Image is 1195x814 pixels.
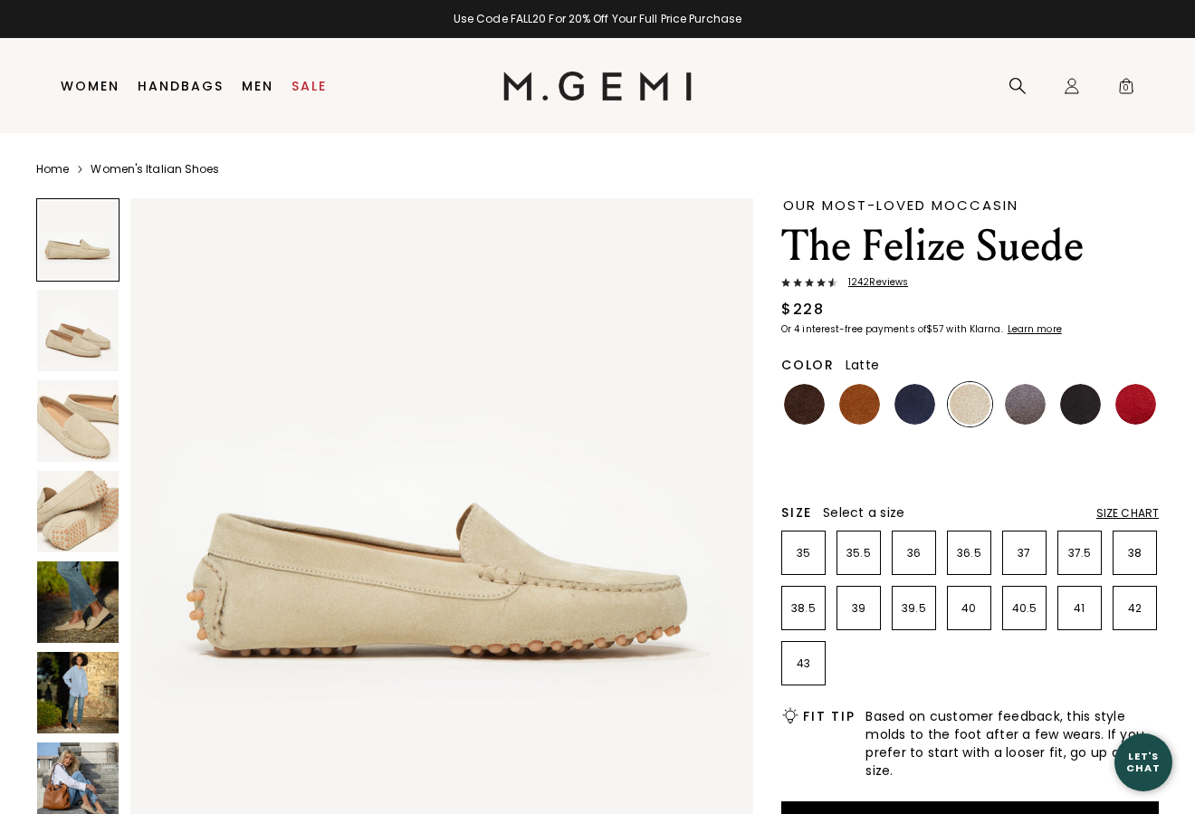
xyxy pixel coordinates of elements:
p: 35 [782,546,825,560]
p: 36.5 [948,546,990,560]
p: 36 [893,546,935,560]
div: Let's Chat [1114,751,1172,773]
img: Chocolate [784,384,825,425]
img: Black [1060,384,1101,425]
img: The Felize Suede [37,290,119,371]
p: 39.5 [893,601,935,616]
img: Latte [950,384,990,425]
p: 39 [837,601,880,616]
h1: The Felize Suede [781,221,1159,272]
img: Mushroom [784,439,825,480]
img: Sunset Red [1115,384,1156,425]
a: 1242Reviews [781,277,1159,292]
span: Select a size [823,503,904,522]
a: Women's Italian Shoes [91,162,219,177]
img: Saddle [839,384,880,425]
klarna-placement-style-body: with Klarna [946,322,1005,336]
span: Latte [846,356,879,374]
img: Burgundy [1060,439,1101,480]
p: 40.5 [1003,601,1046,616]
p: 42 [1114,601,1156,616]
klarna-placement-style-cta: Learn more [1008,322,1062,336]
img: M.Gemi [503,72,693,101]
p: 38 [1114,546,1156,560]
span: 0 [1117,81,1135,99]
p: 37.5 [1058,546,1101,560]
a: Men [242,79,273,93]
span: Based on customer feedback, this style molds to the foot after a few wears. If you prefer to star... [865,707,1159,780]
a: Sale [292,79,327,93]
klarna-placement-style-body: Or 4 interest-free payments of [781,322,926,336]
p: 43 [782,656,825,671]
p: 37 [1003,546,1046,560]
img: The Felize Suede [37,380,119,462]
a: Women [61,79,119,93]
p: 35.5 [837,546,880,560]
span: 1242 Review s [837,277,908,288]
div: Our Most-Loved Moccasin [783,198,1159,212]
img: Pistachio [894,439,935,480]
h2: Color [781,358,835,372]
a: Learn more [1006,324,1062,335]
p: 38.5 [782,601,825,616]
img: The Felize Suede [37,561,119,643]
img: Leopard Print [839,439,880,480]
img: Olive [950,439,990,480]
img: Gray [1005,384,1046,425]
img: Sunflower [1005,439,1046,480]
h2: Size [781,505,812,520]
a: Handbags [138,79,224,93]
p: 40 [948,601,990,616]
klarna-placement-style-amount: $57 [926,322,943,336]
img: The Felize Suede [37,471,119,552]
img: The Felize Suede [37,652,119,733]
p: 41 [1058,601,1101,616]
img: Midnight Blue [894,384,935,425]
div: $228 [781,299,824,321]
div: Size Chart [1096,506,1159,521]
h2: Fit Tip [803,709,855,723]
a: Home [36,162,69,177]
